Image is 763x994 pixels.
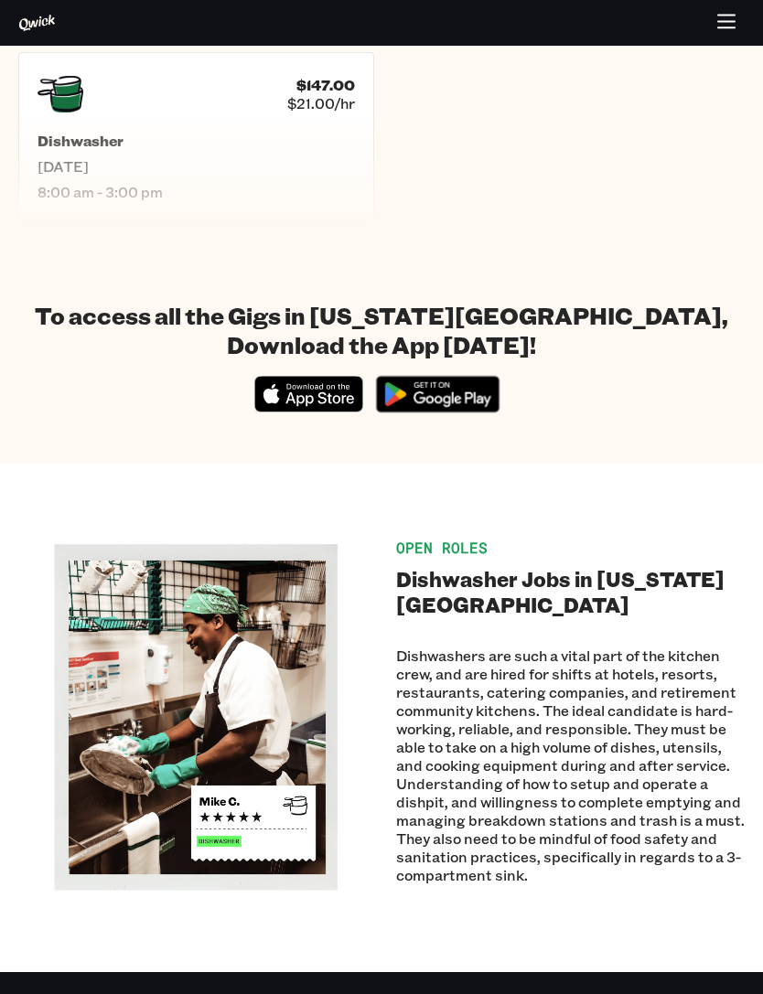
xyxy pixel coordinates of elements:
[396,647,745,884] p: Dishwashers are such a vital part of the kitchen crew, and are hired for shifts at hotels, resort...
[18,301,745,359] h1: To access all the Gigs in [US_STATE][GEOGRAPHIC_DATA], Download the App [DATE]!
[38,132,355,150] h5: Dishwasher
[367,367,509,422] img: Get it on Google Play
[18,52,374,220] a: $147.00$21.00/hrDishwasher[DATE]8:00 am - 3:00 pm
[287,94,355,112] span: $21.00/hr
[38,183,355,201] span: 8:00 am - 3:00 pm
[38,157,355,176] span: [DATE]
[18,543,367,892] img: Dishwasher standing at a sink.
[254,397,364,416] a: Download on the App Store
[296,76,355,94] h4: $147.00
[396,538,488,557] span: Open Roles
[396,566,745,617] h2: Dishwasher Jobs in [US_STATE][GEOGRAPHIC_DATA]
